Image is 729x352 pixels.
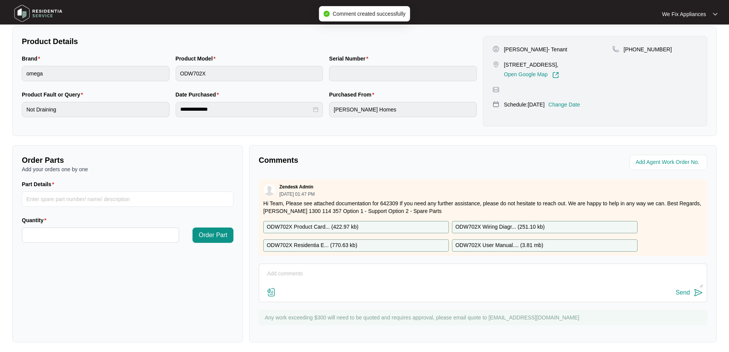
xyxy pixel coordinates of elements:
[22,102,170,117] input: Product Fault or Query
[504,72,559,79] a: Open Google Map
[180,105,312,113] input: Date Purchased
[455,241,543,250] p: ODW702X User Manual.... ( 3.81 mb )
[267,288,276,297] img: file-attachment-doc.svg
[22,155,233,165] p: Order Parts
[676,289,690,296] div: Send
[199,231,227,240] span: Order Part
[279,192,315,196] p: [DATE] 01:47 PM
[279,184,313,190] p: Zendesk Admin
[694,288,703,297] img: send-icon.svg
[265,314,703,321] p: Any work exceeding $300 will need to be quoted and requires approval, please email quote to [EMAI...
[636,158,703,167] input: Add Agent Work Order No.
[259,155,478,165] p: Comments
[192,228,233,243] button: Order Part
[329,66,477,81] input: Serial Number
[22,180,57,188] label: Part Details
[263,200,703,215] p: Hi Team, Please see attached documentation for 642309 If you need any further assistance, please ...
[493,101,499,108] img: map-pin
[22,91,86,98] label: Product Fault or Query
[264,184,275,196] img: user.svg
[11,2,65,25] img: residentia service logo
[504,61,559,69] p: [STREET_ADDRESS],
[548,101,580,108] p: Change Date
[22,55,43,62] label: Brand
[493,86,499,93] img: map-pin
[22,66,170,81] input: Brand
[493,46,499,52] img: user-pin
[612,46,619,52] img: map-pin
[176,91,222,98] label: Date Purchased
[493,61,499,68] img: map-pin
[22,228,179,242] input: Quantity
[22,216,49,224] label: Quantity
[552,72,559,79] img: Link-External
[22,36,477,47] p: Product Details
[455,223,545,231] p: ODW702X Wiring Diagr... ( 251.10 kb )
[504,46,567,53] p: [PERSON_NAME]- Tenant
[713,12,718,16] img: dropdown arrow
[323,11,329,17] span: check-circle
[333,11,406,17] span: Comment created successfully
[267,241,357,250] p: ODW702X Residentia E... ( 770.63 kb )
[22,165,233,173] p: Add your orders one by one
[267,223,359,231] p: ODW702X Product Card... ( 422.97 kb )
[176,66,323,81] input: Product Model
[329,55,371,62] label: Serial Number
[676,288,703,298] button: Send
[504,101,545,108] p: Schedule: [DATE]
[329,102,477,117] input: Purchased From
[176,55,219,62] label: Product Model
[662,10,706,18] p: We Fix Appliances
[22,192,233,207] input: Part Details
[329,91,377,98] label: Purchased From
[624,46,672,53] p: [PHONE_NUMBER]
